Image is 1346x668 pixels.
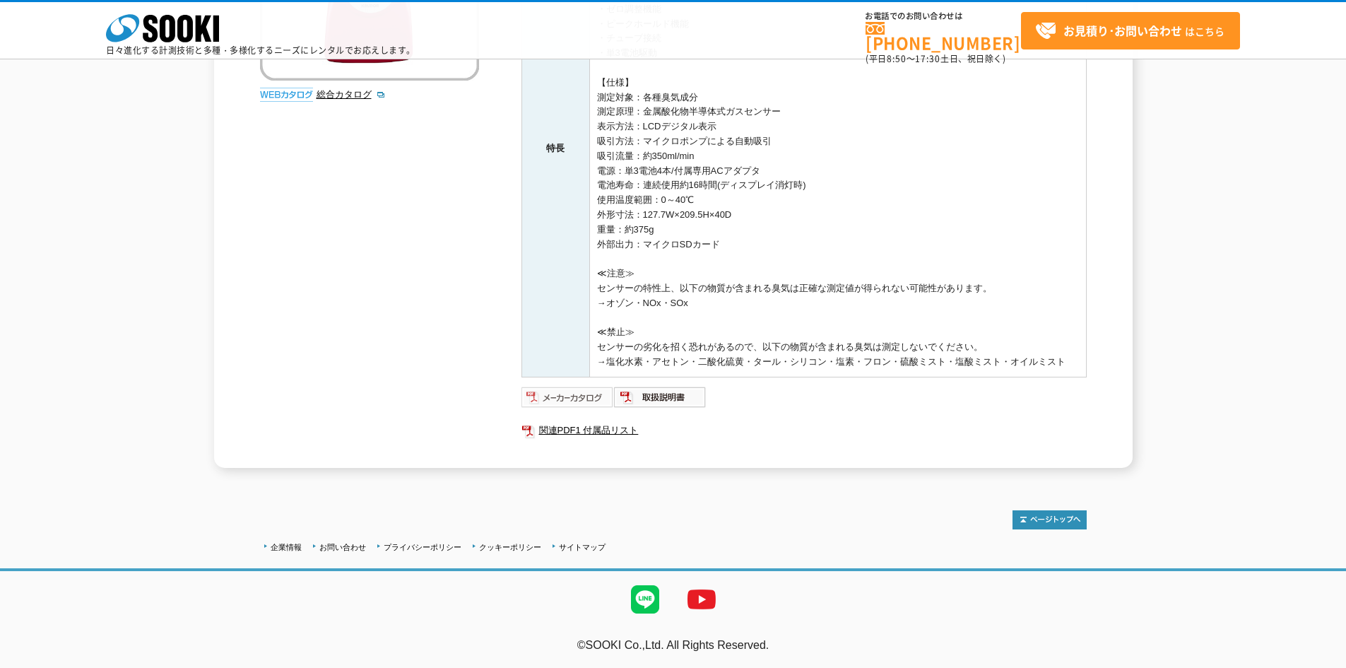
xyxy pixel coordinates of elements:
img: LINE [617,571,673,628]
a: 総合カタログ [317,89,386,100]
p: 日々進化する計測技術と多種・多様化するニーズにレンタルでお応えします。 [106,46,415,54]
span: 17:30 [915,52,940,65]
a: テストMail [1292,654,1346,666]
a: 取扱説明書 [614,395,707,406]
a: [PHONE_NUMBER] [866,22,1021,51]
span: はこちら [1035,20,1224,42]
a: メーカーカタログ [521,395,614,406]
img: メーカーカタログ [521,386,614,409]
a: お問い合わせ [319,543,366,551]
a: 企業情報 [271,543,302,551]
a: お見積り･お問い合わせはこちら [1021,12,1240,49]
img: YouTube [673,571,730,628]
a: サイトマップ [559,543,606,551]
a: プライバシーポリシー [384,543,461,551]
span: 8:50 [887,52,907,65]
span: お電話でのお問い合わせは [866,12,1021,20]
strong: お見積り･お問い合わせ [1063,22,1182,39]
span: (平日 ～ 土日、祝日除く) [866,52,1005,65]
img: トップページへ [1013,510,1087,529]
a: クッキーポリシー [479,543,541,551]
img: 取扱説明書 [614,386,707,409]
img: webカタログ [260,88,313,102]
a: 関連PDF1 付属品リスト [521,421,1087,440]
